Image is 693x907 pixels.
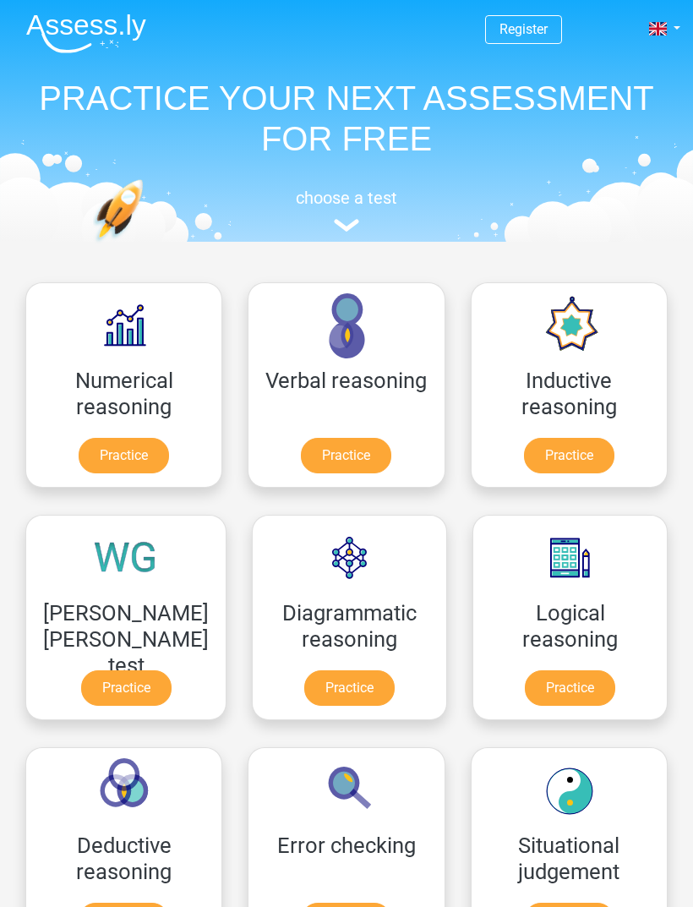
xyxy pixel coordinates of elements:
[525,670,615,706] a: Practice
[93,179,199,310] img: practice
[81,670,172,706] a: Practice
[13,188,680,208] h5: choose a test
[13,188,680,232] a: choose a test
[13,78,680,159] h1: PRACTICE YOUR NEXT ASSESSMENT FOR FREE
[334,219,359,232] img: assessment
[26,14,146,53] img: Assessly
[301,438,391,473] a: Practice
[304,670,395,706] a: Practice
[524,438,614,473] a: Practice
[499,21,548,37] a: Register
[79,438,169,473] a: Practice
